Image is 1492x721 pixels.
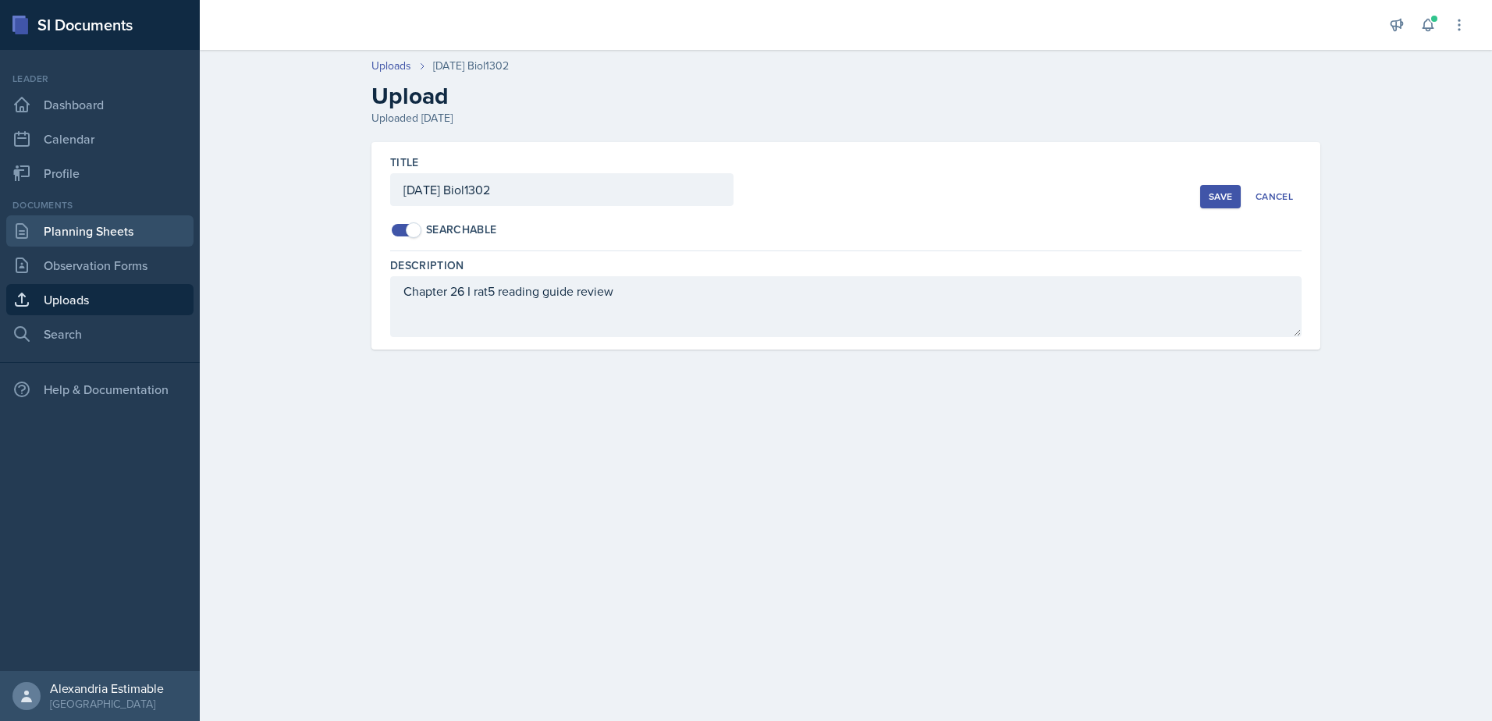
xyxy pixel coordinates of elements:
div: Help & Documentation [6,374,194,405]
a: Dashboard [6,89,194,120]
div: Searchable [426,222,497,238]
a: Calendar [6,123,194,154]
div: Alexandria Estimable [50,680,164,696]
input: Enter title [390,173,734,206]
button: Save [1200,185,1241,208]
div: [DATE] Biol1302 [433,58,509,74]
button: Cancel [1247,185,1302,208]
div: Leader [6,72,194,86]
label: Title [390,154,419,170]
a: Uploads [371,58,411,74]
div: Documents [6,198,194,212]
label: Description [390,257,464,273]
a: Uploads [6,284,194,315]
div: Cancel [1256,190,1293,203]
h2: Upload [371,82,1320,110]
div: Save [1209,190,1232,203]
a: Planning Sheets [6,215,194,247]
a: Search [6,318,194,350]
a: Profile [6,158,194,189]
div: [GEOGRAPHIC_DATA] [50,696,164,712]
a: Observation Forms [6,250,194,281]
div: Uploaded [DATE] [371,110,1320,126]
